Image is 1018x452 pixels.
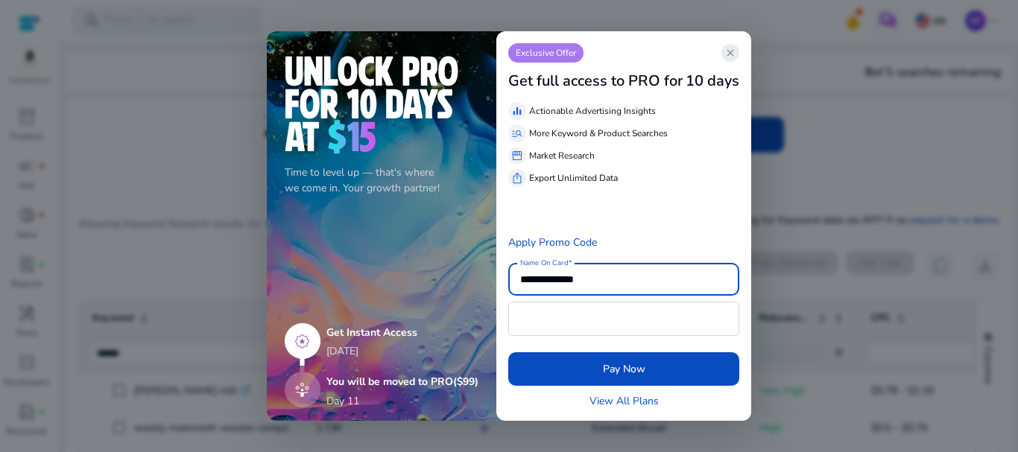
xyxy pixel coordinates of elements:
a: Apply Promo Code [508,235,597,249]
mat-label: Name On Card [520,258,568,268]
button: Pay Now [508,352,739,386]
span: ($99) [453,375,478,389]
p: Time to level up — that's where we come in. Your growth partner! [285,165,478,196]
span: close [724,47,736,59]
span: manage_search [511,127,523,139]
p: Exclusive Offer [508,43,584,63]
p: [DATE] [326,343,478,359]
p: Actionable Advertising Insights [529,104,656,118]
p: More Keyword & Product Searches [529,127,668,140]
h5: Get Instant Access [326,327,478,340]
h3: 10 days [686,72,739,90]
h5: You will be moved to PRO [326,376,478,389]
span: storefront [511,150,523,162]
p: Market Research [529,149,595,162]
iframe: Secure payment input frame [516,304,731,334]
a: View All Plans [589,393,659,409]
p: Day 11 [326,393,359,409]
span: ios_share [511,172,523,184]
span: equalizer [511,105,523,117]
p: Export Unlimited Data [529,171,618,185]
h3: Get full access to PRO for [508,72,683,90]
span: Pay Now [603,361,645,377]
